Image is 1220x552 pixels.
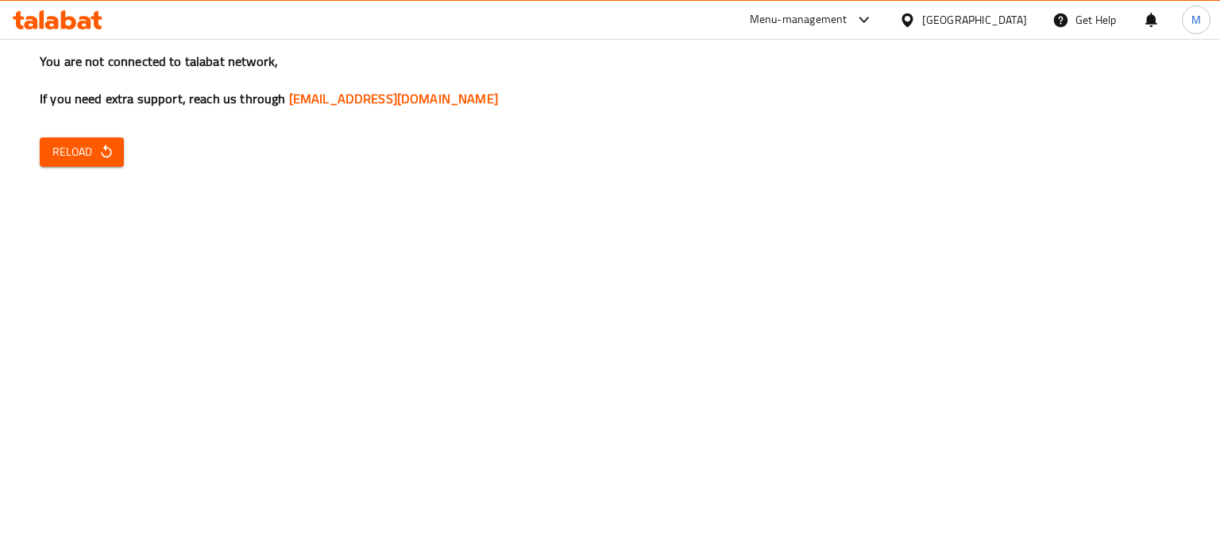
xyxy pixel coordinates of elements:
span: Reload [52,142,111,162]
div: [GEOGRAPHIC_DATA] [922,11,1027,29]
a: [EMAIL_ADDRESS][DOMAIN_NAME] [289,87,498,110]
h3: You are not connected to talabat network, If you need extra support, reach us through [40,52,1180,108]
span: M [1191,11,1201,29]
div: Menu-management [750,10,847,29]
button: Reload [40,137,124,167]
